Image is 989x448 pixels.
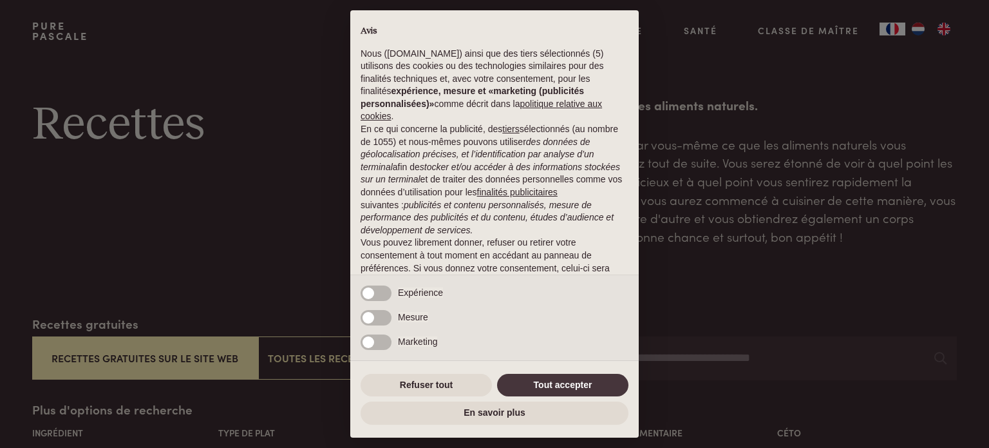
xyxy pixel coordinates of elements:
[361,237,628,300] p: Vous pouvez librement donner, refuser ou retirer votre consentement à tout moment en accédant au ...
[361,48,628,124] p: Nous ([DOMAIN_NAME]) ainsi que des tiers sélectionnés (5) utilisons des cookies ou des technologi...
[361,374,492,397] button: Refuser tout
[361,137,594,172] em: des données de géolocalisation précises, et l’identification par analyse d’un terminal
[497,374,628,397] button: Tout accepter
[361,123,628,237] p: En ce qui concerne la publicité, des sélectionnés (au nombre de 1055) et nous-mêmes pouvons utili...
[477,186,558,199] button: finalités publicitaires
[398,287,443,298] span: Expérience
[361,162,620,185] em: stocker et/ou accéder à des informations stockées sur un terminal
[361,26,628,37] h2: Avis
[398,336,437,347] span: Marketing
[361,402,628,425] button: En savoir plus
[361,200,614,235] em: publicités et contenu personnalisés, mesure de performance des publicités et du contenu, études d...
[361,86,584,109] strong: expérience, mesure et «marketing (publicités personnalisées)»
[398,312,428,322] span: Mesure
[502,123,519,136] button: tiers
